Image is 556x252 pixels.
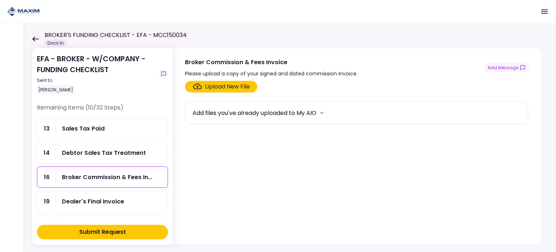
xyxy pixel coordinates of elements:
[37,118,56,139] div: 13
[37,215,168,236] a: 20Dealer GPS Installation Invoice
[62,197,124,206] div: Dealer's Final Invoice
[37,166,168,188] a: 16Broker Commission & Fees Invoice
[185,69,358,78] div: Please upload a copy of your signed and dated commission invoice.
[37,191,56,212] div: 19
[37,215,56,236] div: 20
[37,118,168,139] a: 13Sales Tax Paid
[37,77,156,84] div: Sent to:
[159,70,168,78] button: show-messages
[45,31,187,40] h1: BROKER'S FUNDING CHECKLIST - EFA - MCC150034
[37,142,168,164] a: 14Debtor Sales Tax Treatment
[185,58,358,67] div: Broker Commission & Fees Invoice
[316,107,327,118] button: more
[37,85,75,95] div: [PERSON_NAME]
[484,63,530,73] button: show-messages
[193,108,316,117] div: Add files you've already uploaded to My AIO
[536,3,553,20] button: Open menu
[45,40,67,47] div: Docs In
[37,225,168,239] button: Submit Request
[37,103,168,118] div: Remaining items (10/32 Steps)
[62,173,152,182] div: Broker Commission & Fees Invoice
[79,228,126,236] div: Submit Request
[205,82,250,91] div: Upload New File
[37,142,56,163] div: 14
[37,191,168,212] a: 19Dealer's Final Invoice
[62,148,146,157] div: Debtor Sales Tax Treatment
[37,53,156,95] div: EFA - BROKER - W/COMPANY - FUNDING CHECKLIST
[62,124,105,133] div: Sales Tax Paid
[173,48,542,245] div: Broker Commission & Fees InvoicePlease upload a copy of your signed and dated commission invoice....
[185,81,257,92] span: Click here to upload the required document
[37,167,56,187] div: 16
[7,6,40,17] img: Partner icon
